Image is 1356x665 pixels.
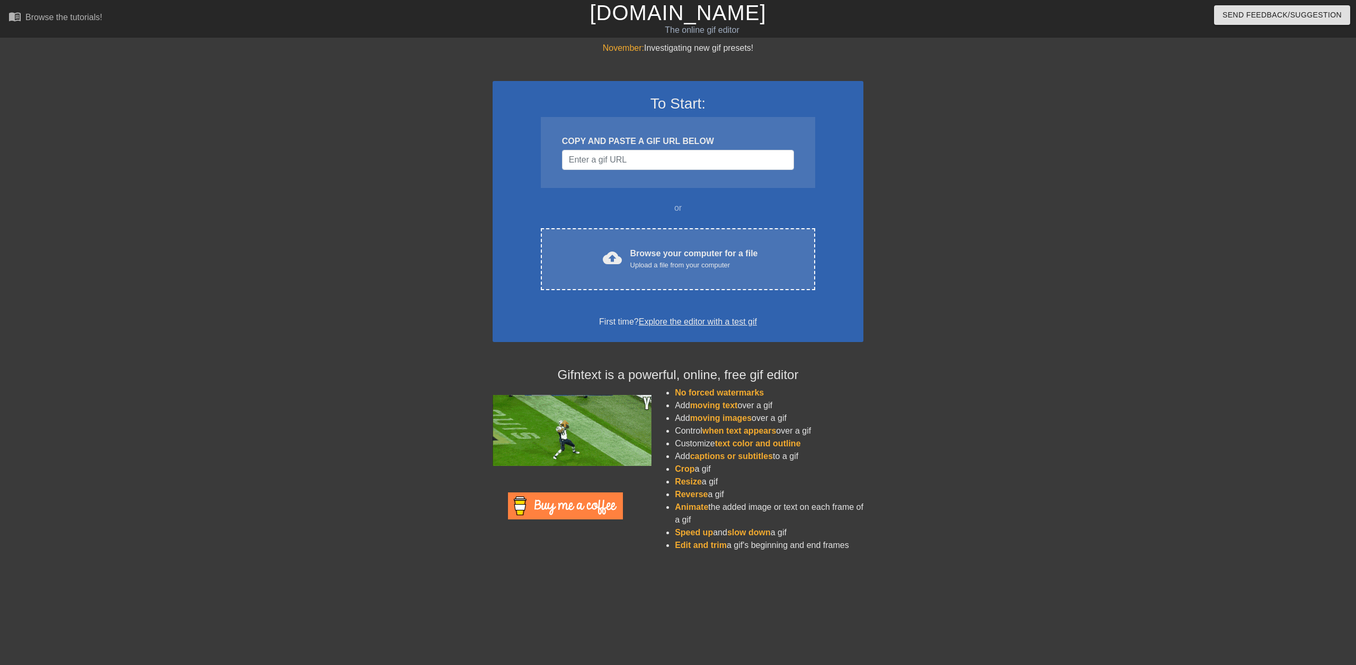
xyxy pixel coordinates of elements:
[457,24,947,37] div: The online gif editor
[715,439,801,448] span: text color and outline
[675,488,863,501] li: a gif
[675,526,863,539] li: and a gif
[675,477,702,486] span: Resize
[603,248,622,267] span: cloud_upload
[8,10,21,23] span: menu_book
[690,414,752,423] span: moving images
[675,501,863,526] li: the added image or text on each frame of a gif
[690,452,773,461] span: captions or subtitles
[675,437,863,450] li: Customize
[562,135,794,148] div: COPY AND PASTE A GIF URL BELOW
[562,150,794,170] input: Username
[675,425,863,437] li: Control over a gif
[630,247,758,271] div: Browse your computer for a file
[590,1,766,24] a: [DOMAIN_NAME]
[508,492,623,519] img: Buy Me A Coffee
[702,426,777,435] span: when text appears
[630,260,758,271] div: Upload a file from your computer
[675,412,863,425] li: Add over a gif
[506,95,850,113] h3: To Start:
[493,42,863,55] div: Investigating new gif presets!
[493,395,652,466] img: football_small.gif
[675,464,694,473] span: Crop
[675,528,713,537] span: Speed up
[603,43,644,52] span: November:
[8,10,102,26] a: Browse the tutorials!
[675,490,708,499] span: Reverse
[25,13,102,22] div: Browse the tutorials!
[675,388,764,397] span: No forced watermarks
[675,399,863,412] li: Add over a gif
[675,502,708,511] span: Animate
[1223,8,1342,22] span: Send Feedback/Suggestion
[675,539,863,552] li: a gif's beginning and end frames
[675,475,863,488] li: a gif
[727,528,771,537] span: slow down
[493,367,863,383] h4: Gifntext is a powerful, online, free gif editor
[675,463,863,475] li: a gif
[506,316,850,328] div: First time?
[520,202,836,214] div: or
[639,317,757,326] a: Explore the editor with a test gif
[1214,5,1350,25] button: Send Feedback/Suggestion
[675,541,727,550] span: Edit and trim
[675,450,863,463] li: Add to a gif
[690,401,738,410] span: moving text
